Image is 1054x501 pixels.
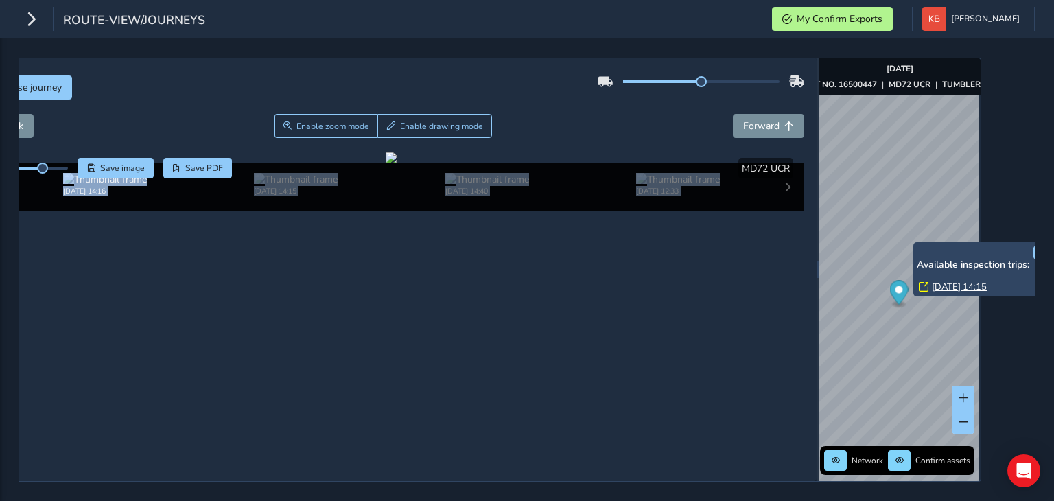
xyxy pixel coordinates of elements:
div: [DATE] 14:40 [445,186,529,196]
span: Enable drawing mode [400,121,483,132]
div: Map marker [889,281,908,309]
img: Thumbnail frame [254,173,338,186]
span: route-view/journeys [63,12,205,31]
div: Open Intercom Messenger [1007,454,1040,487]
img: diamond-layout [922,7,946,31]
img: Thumbnail frame [63,173,147,186]
button: PDF [163,158,233,178]
span: Save PDF [185,163,223,174]
img: Thumbnail frame [445,173,529,186]
span: Enable zoom mode [296,121,369,132]
span: Forward [743,119,780,132]
button: Draw [377,114,492,138]
h6: Available inspection trips: [917,259,1047,271]
div: [DATE] 14:16 [63,186,147,196]
div: | | [793,79,1007,90]
span: [PERSON_NAME] [951,7,1020,31]
strong: TUMBLER ROAD [942,79,1007,90]
button: Zoom [274,114,378,138]
span: Close journey [3,81,62,94]
strong: MD72 UCR [889,79,930,90]
button: [PERSON_NAME] [922,7,1024,31]
button: Forward [733,114,804,138]
div: [DATE] 12:33 [636,186,720,196]
button: My Confirm Exports [772,7,893,31]
span: Confirm assets [915,455,970,466]
span: Network [852,455,883,466]
button: Save [78,158,154,178]
strong: ASSET NO. 16500447 [793,79,877,90]
img: Thumbnail frame [636,173,720,186]
span: MD72 UCR [742,162,790,175]
div: [DATE] 14:15 [254,186,338,196]
span: Save image [100,163,145,174]
a: [DATE] 14:15 [932,281,987,293]
strong: [DATE] [887,63,913,74]
span: My Confirm Exports [797,12,882,25]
